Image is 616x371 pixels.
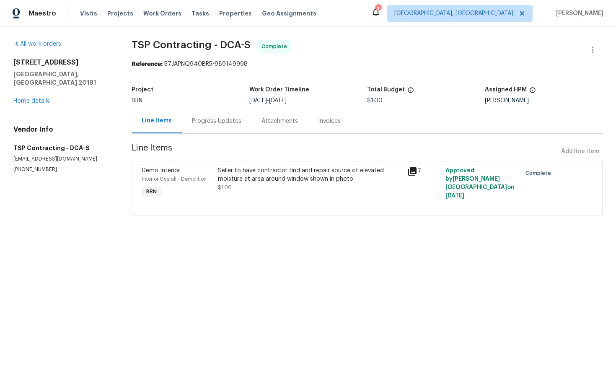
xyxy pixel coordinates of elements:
[394,9,513,18] span: [GEOGRAPHIC_DATA], [GEOGRAPHIC_DATA]
[367,98,383,104] span: $1.00
[132,40,251,50] span: TSP Contracting - DCA-S
[13,70,111,87] h5: [GEOGRAPHIC_DATA], [GEOGRAPHIC_DATA] 20181
[407,87,414,98] span: The total cost of line items that have been proposed by Opendoor. This sum includes line items th...
[13,156,111,163] p: [EMAIL_ADDRESS][DOMAIN_NAME]
[13,41,61,47] a: All work orders
[107,9,133,18] span: Projects
[143,187,160,196] span: BRN
[529,87,536,98] span: The hpm assigned to this work order.
[525,169,554,177] span: Complete
[485,98,603,104] div: [PERSON_NAME]
[367,87,405,93] h5: Total Budget
[249,98,287,104] span: -
[407,166,440,176] div: 7
[132,60,603,68] div: 57JAPNQ940BR5-989149998
[132,61,163,67] b: Reference:
[192,10,209,16] span: Tasks
[143,9,181,18] span: Work Orders
[375,5,381,13] div: 1
[218,185,232,190] span: $1.00
[219,9,252,18] span: Properties
[261,42,290,51] span: Complete
[13,58,111,67] h2: [STREET_ADDRESS]
[249,98,267,104] span: [DATE]
[142,176,207,182] span: Interior Overall - Demolition
[262,9,316,18] span: Geo Assignments
[249,87,309,93] h5: Work Order Timeline
[13,144,111,152] h5: TSP Contracting - DCA-S
[445,168,515,199] span: Approved by [PERSON_NAME][GEOGRAPHIC_DATA] on
[318,117,341,125] div: Invoices
[28,9,56,18] span: Maestro
[132,98,142,104] span: BRN
[13,98,50,104] a: Home details
[13,166,111,173] p: [PHONE_NUMBER]
[269,98,287,104] span: [DATE]
[80,9,97,18] span: Visits
[13,125,111,134] h4: Vendor Info
[261,117,298,125] div: Attachments
[132,144,558,159] span: Line Items
[553,9,603,18] span: [PERSON_NAME]
[445,193,464,199] span: [DATE]
[132,87,153,93] h5: Project
[142,168,180,174] span: Demo Interior
[142,117,172,125] div: Line Items
[192,117,241,125] div: Progress Updates
[485,87,527,93] h5: Assigned HPM
[218,166,403,183] div: Seller to have contractor find and repair source of elevated moisture at area around window shown...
